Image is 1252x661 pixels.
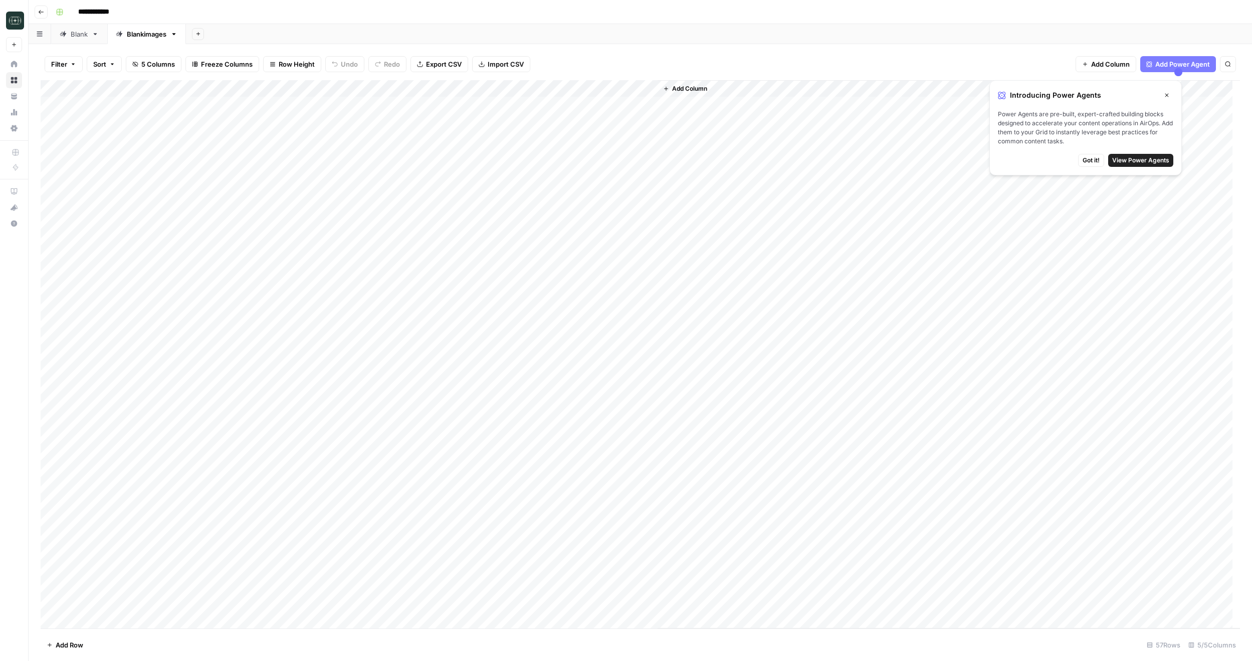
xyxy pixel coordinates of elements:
[7,200,22,215] div: What's new?
[341,59,358,69] span: Undo
[1140,56,1216,72] button: Add Power Agent
[185,56,259,72] button: Freeze Columns
[426,59,462,69] span: Export CSV
[127,29,166,39] div: Blankimages
[51,24,107,44] a: Blank
[998,89,1173,102] div: Introducing Power Agents
[1091,59,1130,69] span: Add Column
[6,183,22,199] a: AirOps Academy
[6,56,22,72] a: Home
[6,199,22,215] button: What's new?
[6,215,22,232] button: Help + Support
[1076,56,1136,72] button: Add Column
[410,56,468,72] button: Export CSV
[93,59,106,69] span: Sort
[1078,154,1104,167] button: Got it!
[107,24,186,44] a: Blankimages
[1155,59,1210,69] span: Add Power Agent
[6,12,24,30] img: Catalyst Logo
[1108,154,1173,167] button: View Power Agents
[384,59,400,69] span: Redo
[141,59,175,69] span: 5 Columns
[672,84,707,93] span: Add Column
[6,104,22,120] a: Usage
[1143,637,1184,653] div: 57 Rows
[45,56,83,72] button: Filter
[263,56,321,72] button: Row Height
[87,56,122,72] button: Sort
[998,110,1173,146] span: Power Agents are pre-built, expert-crafted building blocks designed to accelerate your content op...
[472,56,530,72] button: Import CSV
[1083,156,1100,165] span: Got it!
[6,120,22,136] a: Settings
[325,56,364,72] button: Undo
[201,59,253,69] span: Freeze Columns
[1184,637,1240,653] div: 5/5 Columns
[279,59,315,69] span: Row Height
[659,82,711,95] button: Add Column
[56,640,83,650] span: Add Row
[71,29,88,39] div: Blank
[488,59,524,69] span: Import CSV
[126,56,181,72] button: 5 Columns
[6,88,22,104] a: Your Data
[51,59,67,69] span: Filter
[368,56,406,72] button: Redo
[6,8,22,33] button: Workspace: Catalyst
[6,72,22,88] a: Browse
[1112,156,1169,165] span: View Power Agents
[41,637,89,653] button: Add Row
